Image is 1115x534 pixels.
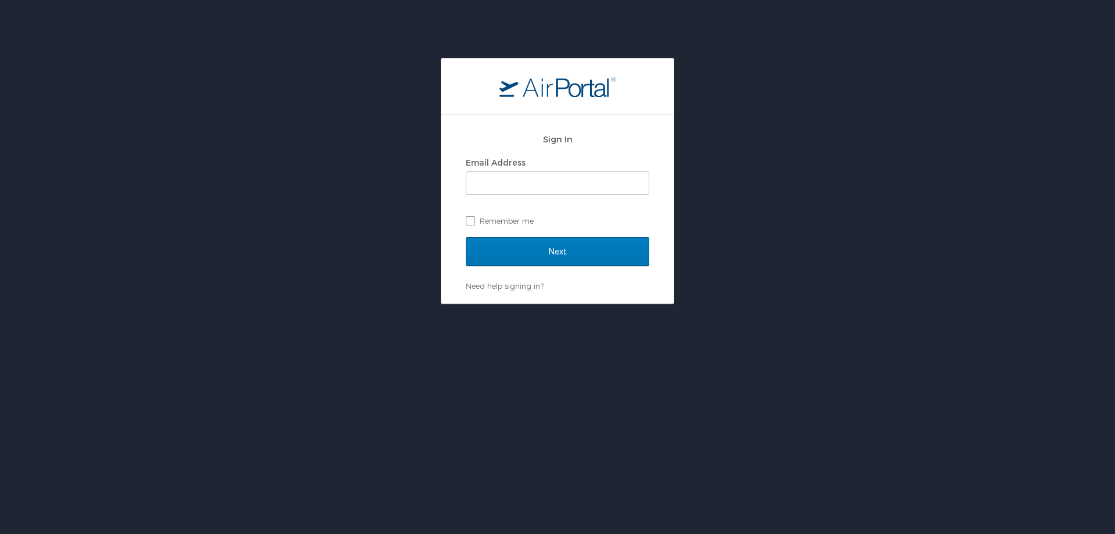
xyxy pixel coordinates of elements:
img: logo [499,76,616,97]
input: Next [466,237,649,266]
h2: Sign In [466,132,649,146]
a: Need help signing in? [466,281,544,291]
label: Remember me [466,212,649,230]
label: Email Address [466,157,526,167]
